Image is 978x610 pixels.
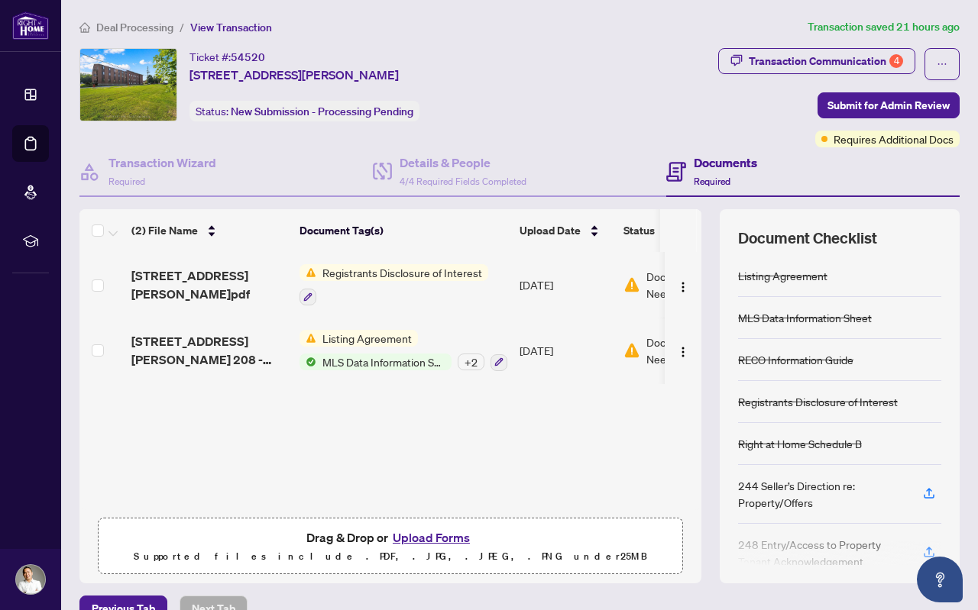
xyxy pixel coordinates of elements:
[520,222,581,239] span: Upload Date
[316,353,452,370] span: MLS Data Information Sheet
[917,557,963,602] button: Open asap
[316,330,418,347] span: Listing Agreement
[131,222,198,239] span: (2) File Name
[738,228,877,249] span: Document Checklist
[671,273,695,297] button: Logo
[623,222,655,239] span: Status
[108,176,145,187] span: Required
[889,54,903,68] div: 4
[388,528,474,547] button: Upload Forms
[617,209,747,252] th: Status
[189,66,399,84] span: [STREET_ADDRESS][PERSON_NAME]
[79,22,90,33] span: home
[300,330,316,347] img: Status Icon
[189,48,265,66] div: Ticket #:
[80,49,176,121] img: IMG-X12420412_1.jpg
[623,276,640,293] img: Document Status
[694,153,757,172] h4: Documents
[190,21,272,34] span: View Transaction
[738,267,827,284] div: Listing Agreement
[694,176,730,187] span: Required
[306,528,474,547] span: Drag & Drop or
[677,281,689,293] img: Logo
[738,435,862,452] div: Right at Home Schedule B
[738,309,872,326] div: MLS Data Information Sheet
[131,332,287,369] span: [STREET_ADDRESS][PERSON_NAME] 208 - EntryAccess to Property Seller Acknowledgement.pdf
[180,18,184,36] li: /
[12,11,49,40] img: logo
[718,48,915,74] button: Transaction Communication4
[646,334,726,367] span: Document Needs Work
[827,93,950,118] span: Submit for Admin Review
[623,342,640,359] img: Document Status
[834,131,954,147] span: Requires Additional Docs
[677,346,689,358] img: Logo
[738,477,905,511] div: 244 Seller’s Direction re: Property/Offers
[749,49,903,73] div: Transaction Communication
[125,209,293,252] th: (2) File Name
[738,536,905,570] div: 248 Entry/Access to Property Tenant Acknowledgement
[131,266,287,303] span: [STREET_ADDRESS][PERSON_NAME]pdf
[400,153,526,172] h4: Details & People
[300,353,316,370] img: Status Icon
[937,59,947,69] span: ellipsis
[16,565,45,594] img: Profile Icon
[646,268,726,302] span: Document Needs Work
[513,252,617,318] td: [DATE]
[738,351,853,368] div: RECO Information Guide
[458,353,484,370] div: + 2
[400,176,526,187] span: 4/4 Required Fields Completed
[231,105,413,118] span: New Submission - Processing Pending
[738,393,898,410] div: Registrants Disclosure of Interest
[300,330,507,371] button: Status IconListing AgreementStatus IconMLS Data Information Sheet+2
[513,318,617,383] td: [DATE]
[99,518,682,575] span: Drag & Drop orUpload FormsSupported files include .PDF, .JPG, .JPEG, .PNG under25MB
[231,50,265,64] span: 54520
[316,264,488,281] span: Registrants Disclosure of Interest
[108,547,673,566] p: Supported files include .PDF, .JPG, .JPEG, .PNG under 25 MB
[300,264,488,305] button: Status IconRegistrants Disclosure of Interest
[300,264,316,281] img: Status Icon
[818,92,960,118] button: Submit for Admin Review
[808,18,960,36] article: Transaction saved 21 hours ago
[96,21,173,34] span: Deal Processing
[293,209,513,252] th: Document Tag(s)
[189,101,419,121] div: Status:
[108,153,216,172] h4: Transaction Wizard
[513,209,617,252] th: Upload Date
[671,338,695,363] button: Logo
